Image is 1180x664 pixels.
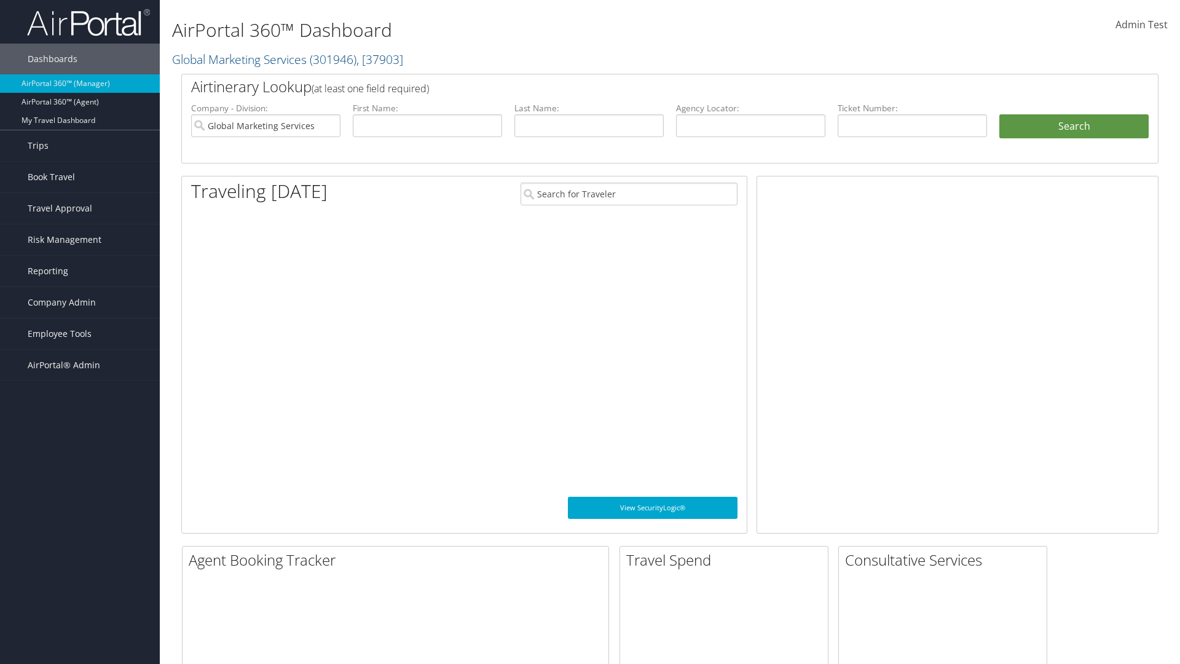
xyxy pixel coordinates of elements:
[28,256,68,287] span: Reporting
[353,102,502,114] label: First Name:
[312,82,429,95] span: (at least one field required)
[28,224,101,255] span: Risk Management
[191,178,328,204] h1: Traveling [DATE]
[838,102,987,114] label: Ticket Number:
[28,162,75,192] span: Book Travel
[191,76,1068,97] h2: Airtinerary Lookup
[172,17,836,43] h1: AirPortal 360™ Dashboard
[172,51,403,68] a: Global Marketing Services
[28,44,77,74] span: Dashboards
[845,550,1047,571] h2: Consultative Services
[191,102,340,114] label: Company - Division:
[28,193,92,224] span: Travel Approval
[28,350,100,381] span: AirPortal® Admin
[28,287,96,318] span: Company Admin
[514,102,664,114] label: Last Name:
[310,51,356,68] span: ( 301946 )
[28,130,49,161] span: Trips
[189,550,608,571] h2: Agent Booking Tracker
[999,114,1149,139] button: Search
[676,102,825,114] label: Agency Locator:
[1115,18,1168,31] span: Admin Test
[27,8,150,37] img: airportal-logo.png
[1115,6,1168,44] a: Admin Test
[626,550,828,571] h2: Travel Spend
[28,318,92,349] span: Employee Tools
[356,51,403,68] span: , [ 37903 ]
[521,183,737,205] input: Search for Traveler
[568,497,737,519] a: View SecurityLogic®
